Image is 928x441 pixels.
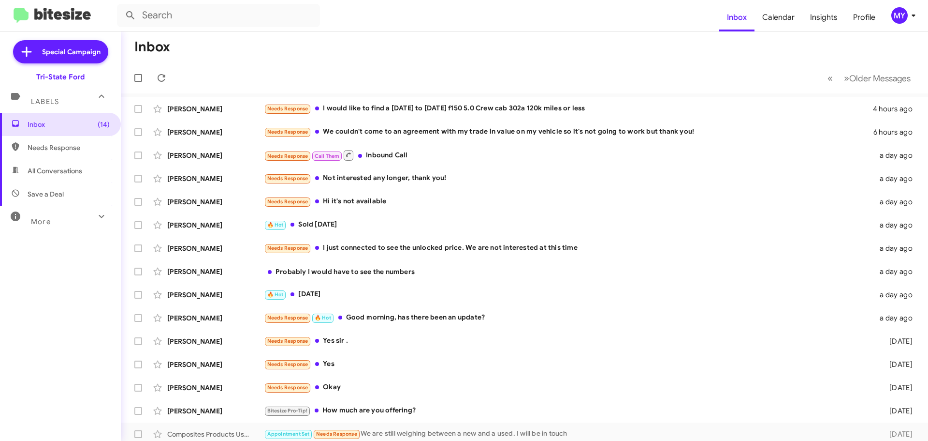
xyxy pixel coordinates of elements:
[167,243,264,253] div: [PERSON_NAME]
[873,104,920,114] div: 4 hours ago
[874,267,920,276] div: a day ago
[874,313,920,323] div: a day ago
[267,431,310,437] span: Appointment Set
[267,198,308,205] span: Needs Response
[874,290,920,300] div: a day ago
[28,120,110,129] span: Inbox
[167,151,264,160] div: [PERSON_NAME]
[267,384,308,391] span: Needs Response
[264,405,874,416] div: How much are you offering?
[874,383,920,393] div: [DATE]
[167,127,264,137] div: [PERSON_NAME]
[167,406,264,416] div: [PERSON_NAME]
[316,431,357,437] span: Needs Response
[167,383,264,393] div: [PERSON_NAME]
[28,166,82,176] span: All Conversations
[28,143,110,152] span: Needs Response
[167,313,264,323] div: [PERSON_NAME]
[264,289,874,300] div: [DATE]
[31,97,59,106] span: Labels
[264,149,874,161] div: Inbound Call
[874,360,920,369] div: [DATE]
[267,129,308,135] span: Needs Response
[167,104,264,114] div: [PERSON_NAME]
[264,196,874,207] div: Hi it's not available
[167,429,264,439] div: Composites Products Usa Inc
[267,291,284,298] span: 🔥 Hot
[167,336,264,346] div: [PERSON_NAME]
[264,103,873,114] div: I would like to find a [DATE] to [DATE] f150 5.0 Crew cab 302a 120k miles or less
[849,73,911,84] span: Older Messages
[267,153,308,159] span: Needs Response
[883,7,917,24] button: MY
[134,39,170,55] h1: Inbox
[117,4,320,27] input: Search
[845,3,883,31] a: Profile
[98,120,110,129] span: (14)
[267,361,308,367] span: Needs Response
[167,174,264,183] div: [PERSON_NAME]
[36,72,85,82] div: Tri-State Ford
[264,428,874,440] div: We are still weighing between a new and a used. I will be in touch
[874,151,920,160] div: a day ago
[844,72,849,84] span: »
[264,359,874,370] div: Yes
[754,3,802,31] a: Calendar
[822,68,916,88] nav: Page navigation example
[874,197,920,207] div: a day ago
[28,189,64,199] span: Save a Deal
[874,406,920,416] div: [DATE]
[42,47,101,57] span: Special Campaign
[264,382,874,393] div: Okay
[13,40,108,63] a: Special Campaign
[315,315,331,321] span: 🔥 Hot
[267,245,308,251] span: Needs Response
[264,243,874,254] div: I just connected to see the unlocked price. We are not interested at this time
[167,197,264,207] div: [PERSON_NAME]
[838,68,916,88] button: Next
[167,360,264,369] div: [PERSON_NAME]
[267,175,308,182] span: Needs Response
[874,429,920,439] div: [DATE]
[874,243,920,253] div: a day ago
[264,219,874,230] div: Sold [DATE]
[264,335,874,347] div: Yes sir .
[891,7,908,24] div: MY
[167,220,264,230] div: [PERSON_NAME]
[267,106,308,112] span: Needs Response
[873,127,920,137] div: 6 hours ago
[874,174,920,183] div: a day ago
[267,338,308,344] span: Needs Response
[802,3,845,31] a: Insights
[267,315,308,321] span: Needs Response
[315,153,340,159] span: Call Them
[264,173,874,184] div: Not interested any longer, thank you!
[264,126,873,137] div: We couldn't come to an agreement with my trade in value on my vehicle so it's not going to work b...
[267,222,284,228] span: 🔥 Hot
[822,68,839,88] button: Previous
[167,290,264,300] div: [PERSON_NAME]
[31,217,51,226] span: More
[719,3,754,31] a: Inbox
[167,267,264,276] div: [PERSON_NAME]
[827,72,833,84] span: «
[264,267,874,276] div: Probably I would have to see the numbers
[264,312,874,323] div: Good morning, has there been an update?
[267,408,307,414] span: Bitesize Pro-Tip!
[874,220,920,230] div: a day ago
[874,336,920,346] div: [DATE]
